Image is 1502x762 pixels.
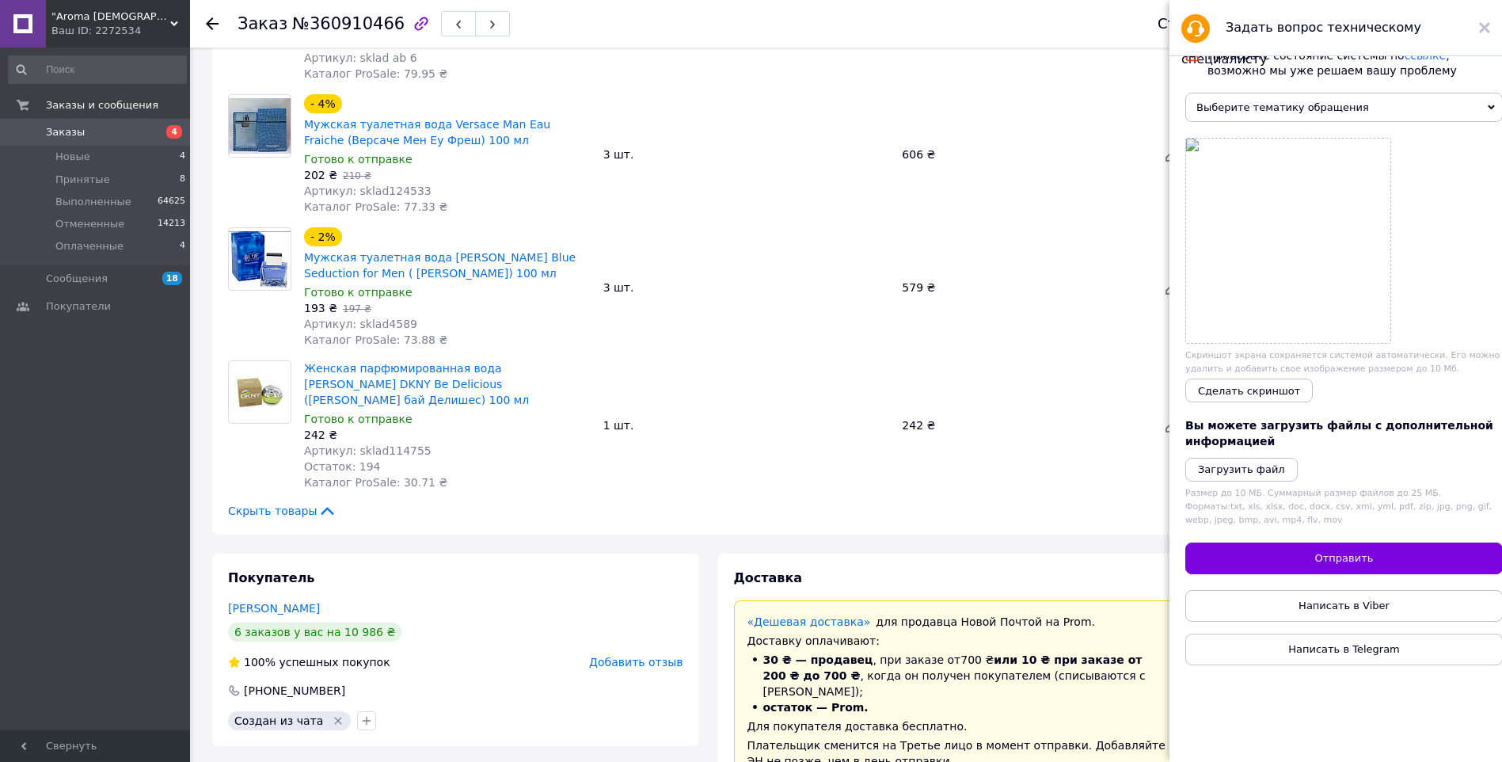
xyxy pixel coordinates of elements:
[747,614,1176,630] div: для продавца Новой Почтой на Prom.
[304,153,413,166] span: Готово к отправке
[46,98,158,112] span: Заказы и сообщения
[304,460,381,473] span: Остаток: 194
[1185,458,1298,482] button: Загрузить файл
[8,55,187,84] input: Поиск
[304,476,447,489] span: Каталог ProSale: 30.71 ₴
[244,656,276,669] span: 100%
[747,615,871,628] a: «Дешевая доставка»
[46,125,85,139] span: Заказы
[166,125,182,139] span: 4
[304,200,447,213] span: Каталог ProSale: 77.33 ₴
[228,570,314,585] span: Покупатель
[1315,552,1374,564] span: Отправить
[55,173,110,187] span: Принятые
[1198,385,1300,397] span: Сделать скриншот
[180,239,185,253] span: 4
[228,654,390,670] div: успешных покупок
[343,303,371,314] span: 197 ₴
[304,169,337,181] span: 202 ₴
[304,427,591,443] div: 242 ₴
[229,371,291,414] img: Женская парфюмированная вода Donna Karan DKNY Be Delicious (Донна Каран бай Делишес) 100 мл
[51,24,190,38] div: Ваш ID: 2272534
[304,118,550,147] a: Мужская туалетная вода Versace Man Eau Fraiche (Версаче Мен Еу Фреш) 100 мл
[238,14,287,33] span: Заказ
[1185,379,1313,402] button: Сделать скриншот
[292,14,405,33] span: №360910466
[1157,139,1188,170] a: Редактировать
[597,414,896,436] div: 1 шт.
[747,718,1176,734] div: Для покупателя доставка бесплатно.
[1288,643,1400,655] span: Написать в Telegram
[55,195,131,209] span: Выполненные
[51,10,170,24] span: "Aroma Lady"
[304,286,413,299] span: Готово к отправке
[229,231,291,288] img: Мужская туалетная вода Antonio Banderas Blue Seduction for Men ( Антонио Бандерас Блю Седакшн Фо ...
[304,302,337,314] span: 193 ₴
[343,170,371,181] span: 210 ₴
[747,633,1176,649] div: Доставку оплачивают:
[304,444,432,457] span: Артикул: sklad114755
[895,143,1150,166] div: 606 ₴
[304,94,342,113] div: - 4%
[597,143,896,166] div: 3 шт.
[763,701,869,714] span: остаток — Prom.
[228,503,337,519] span: Скрыть товары
[46,299,111,314] span: Покупатели
[304,185,432,197] span: Артикул: sklad124533
[162,272,182,285] span: 18
[46,272,108,286] span: Сообщения
[304,251,576,280] a: Мужская туалетная вода [PERSON_NAME] Blue Seduction for Men ( [PERSON_NAME]) 100 мл
[1157,410,1188,441] a: Редактировать
[1299,600,1390,612] span: Написать в Viber
[589,656,683,669] span: Добавить отзыв
[763,653,873,666] span: 30 ₴ — продавец
[228,623,401,642] div: 6 заказов у вас на 10 986 ₴
[304,227,342,246] div: - 2%
[734,570,803,585] span: Доставка
[55,150,90,164] span: Новые
[1185,350,1500,374] span: Скриншот экрана сохраняется системой автоматически. Его можно удалить и добавить свое изображение...
[343,37,371,48] span: 221 ₴
[1185,488,1492,526] span: Размер до 10 МБ. Суммарный размер файлов до 25 МБ. Форматы: txt, xls, xlsx, doc, docx, csv, xml, ...
[895,414,1150,436] div: 242 ₴
[304,67,447,80] span: Каталог ProSale: 79.95 ₴
[304,333,447,346] span: Каталог ProSale: 73.88 ₴
[1198,463,1285,475] i: Загрузить файл
[597,276,896,299] div: 3 шт.
[206,16,219,32] div: Вернуться назад
[895,276,1150,299] div: 579 ₴
[304,318,417,330] span: Артикул: sklad4589
[747,652,1176,699] li: , при заказе от 700 ₴ , когда он получен покупателем (списываются с [PERSON_NAME]);
[304,362,529,406] a: Женская парфюмированная вода [PERSON_NAME] DKNY Be Delicious ([PERSON_NAME] бай Делишес) 100 мл
[234,714,323,727] span: Создан из чата
[228,602,320,615] a: [PERSON_NAME]
[242,683,347,699] div: [PHONE_NUMBER]
[55,239,124,253] span: Оплаченные
[158,217,185,231] span: 14213
[304,413,413,425] span: Готово к отправке
[55,217,124,231] span: Отмененные
[180,150,185,164] span: 4
[332,714,344,727] svg: Удалить метку
[304,36,337,48] span: 210 ₴
[1186,139,1390,343] a: Screenshot.png
[229,98,291,153] img: Мужская туалетная вода Versace Man Eau Fraiche (Версаче Мен Еу Фреш) 100 мл
[180,173,185,187] span: 8
[1157,272,1188,303] a: Редактировать
[158,195,185,209] span: 64625
[1158,16,1264,32] div: Статус заказа
[304,51,417,64] span: Артикул: sklad ab 6
[1185,419,1493,448] span: Вы можете загрузить файлы с дополнительной информацией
